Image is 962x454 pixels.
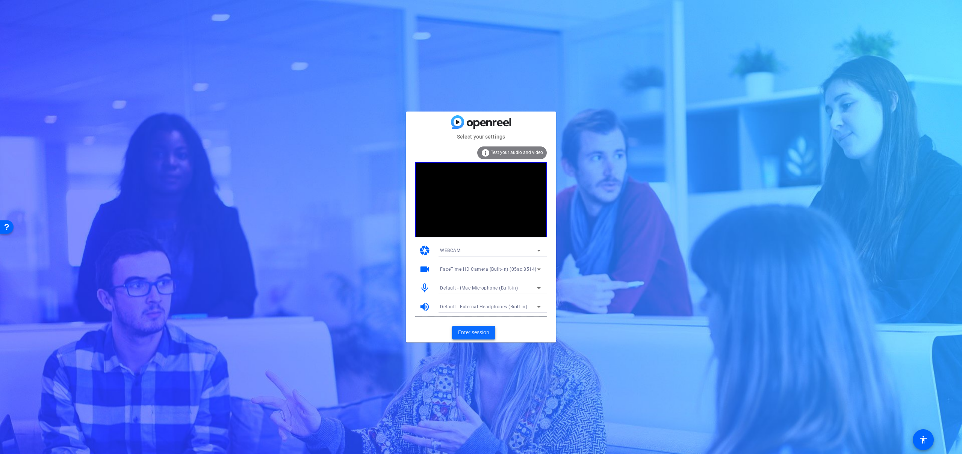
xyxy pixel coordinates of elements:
[419,282,430,294] mat-icon: mic_none
[451,115,511,128] img: blue-gradient.svg
[919,435,928,444] mat-icon: accessibility
[458,329,489,336] span: Enter session
[440,285,518,291] span: Default - iMac Microphone (Built-in)
[440,304,527,309] span: Default - External Headphones (Built-in)
[481,148,490,157] mat-icon: info
[491,150,543,155] span: Test your audio and video
[440,267,537,272] span: FaceTime HD Camera (Built-in) (05ac:8514)
[440,248,460,253] span: WEBCAM
[419,245,430,256] mat-icon: camera
[419,301,430,312] mat-icon: volume_up
[452,326,495,339] button: Enter session
[406,133,556,141] mat-card-subtitle: Select your settings
[419,264,430,275] mat-icon: videocam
